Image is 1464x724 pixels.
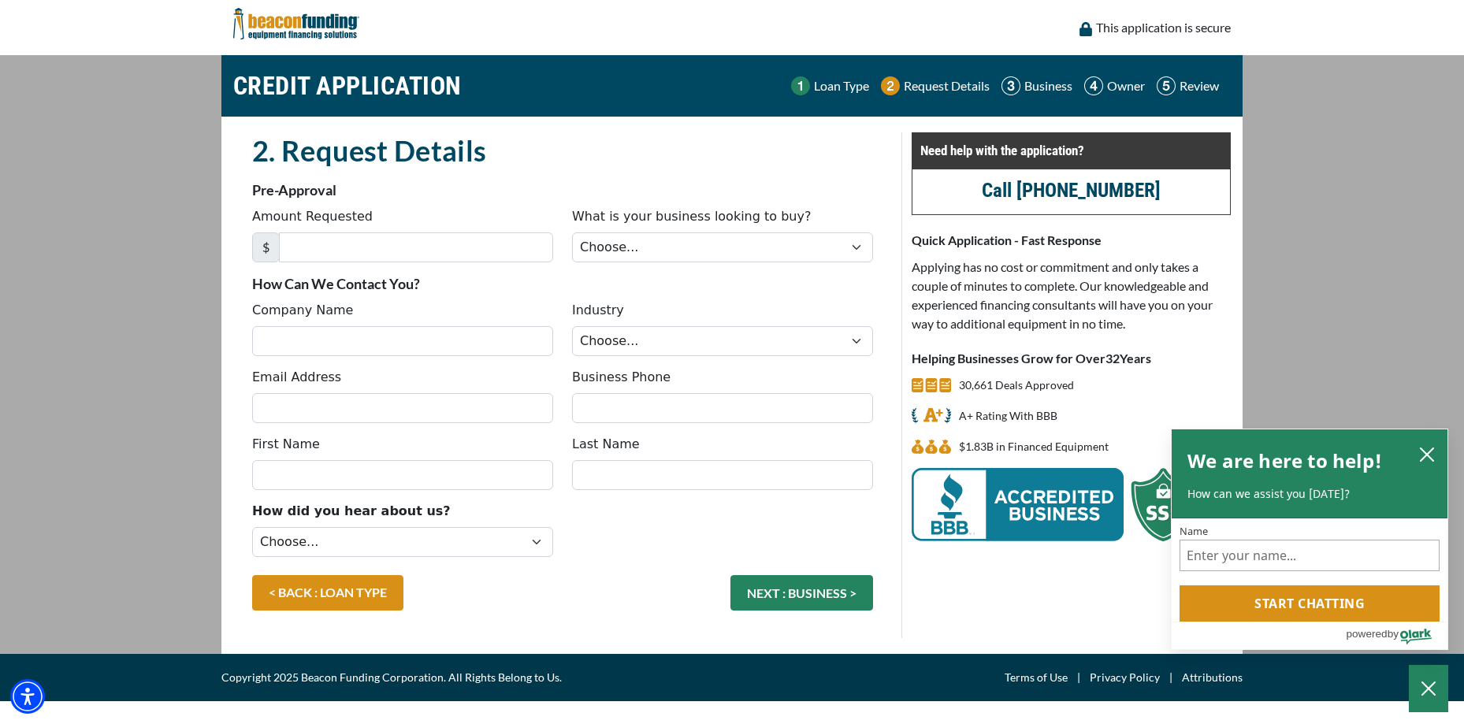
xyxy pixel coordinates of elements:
[730,575,873,611] button: NEXT : BUSINESS >
[572,368,671,387] label: Business Phone
[252,368,341,387] label: Email Address
[1090,668,1160,687] a: Privacy Policy
[1096,18,1231,37] p: This application is secure
[252,132,873,169] h2: 2. Request Details
[252,207,373,226] label: Amount Requested
[1346,624,1387,644] span: powered
[252,435,320,454] label: First Name
[252,232,280,262] span: $
[1107,76,1145,95] p: Owner
[1180,540,1440,571] input: Name
[1084,76,1103,95] img: Step 4
[1388,624,1399,644] span: by
[1346,622,1447,649] a: Powered by Olark
[904,76,990,95] p: Request Details
[881,76,900,95] img: Step 2
[791,76,810,95] img: Step 1
[252,301,353,320] label: Company Name
[1160,668,1182,687] span: |
[1105,351,1120,366] span: 32
[1182,668,1243,687] a: Attributions
[233,63,462,109] h1: CREDIT APPLICATION
[572,301,624,320] label: Industry
[572,207,811,226] label: What is your business looking to buy?
[572,435,640,454] label: Last Name
[1157,76,1176,95] img: Step 5
[1187,445,1382,477] h2: We are here to help!
[912,231,1231,250] p: Quick Application - Fast Response
[959,437,1109,456] p: $1,831,843,843 in Financed Equipment
[1001,76,1020,95] img: Step 3
[1079,22,1092,36] img: lock icon to convery security
[1180,585,1440,622] button: Start chatting
[1068,668,1090,687] span: |
[912,258,1231,333] p: Applying has no cost or commitment and only takes a couple of minutes to complete. Our knowledgea...
[1414,443,1440,465] button: close chatbox
[1024,76,1072,95] p: Business
[982,179,1161,202] a: call (847) 897-2486
[252,274,873,293] p: How Can We Contact You?
[252,502,451,521] label: How did you hear about us?
[572,502,812,563] iframe: reCAPTCHA
[959,407,1057,425] p: A+ Rating With BBB
[959,376,1074,395] p: 30,661 Deals Approved
[1180,76,1219,95] p: Review
[221,668,562,687] span: Copyright 2025 Beacon Funding Corporation. All Rights Belong to Us.
[1180,526,1440,537] label: Name
[252,575,403,611] a: < BACK : LOAN TYPE
[1187,486,1432,502] p: How can we assist you [DATE]?
[912,468,1195,541] img: BBB Acredited Business and SSL Protection
[10,679,45,714] div: Accessibility Menu
[1005,668,1068,687] a: Terms of Use
[920,141,1222,160] p: Need help with the application?
[252,180,873,199] p: Pre-Approval
[814,76,869,95] p: Loan Type
[1171,429,1448,651] div: olark chatbox
[1409,665,1448,712] button: Close Chatbox
[912,349,1231,368] p: Helping Businesses Grow for Over Years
